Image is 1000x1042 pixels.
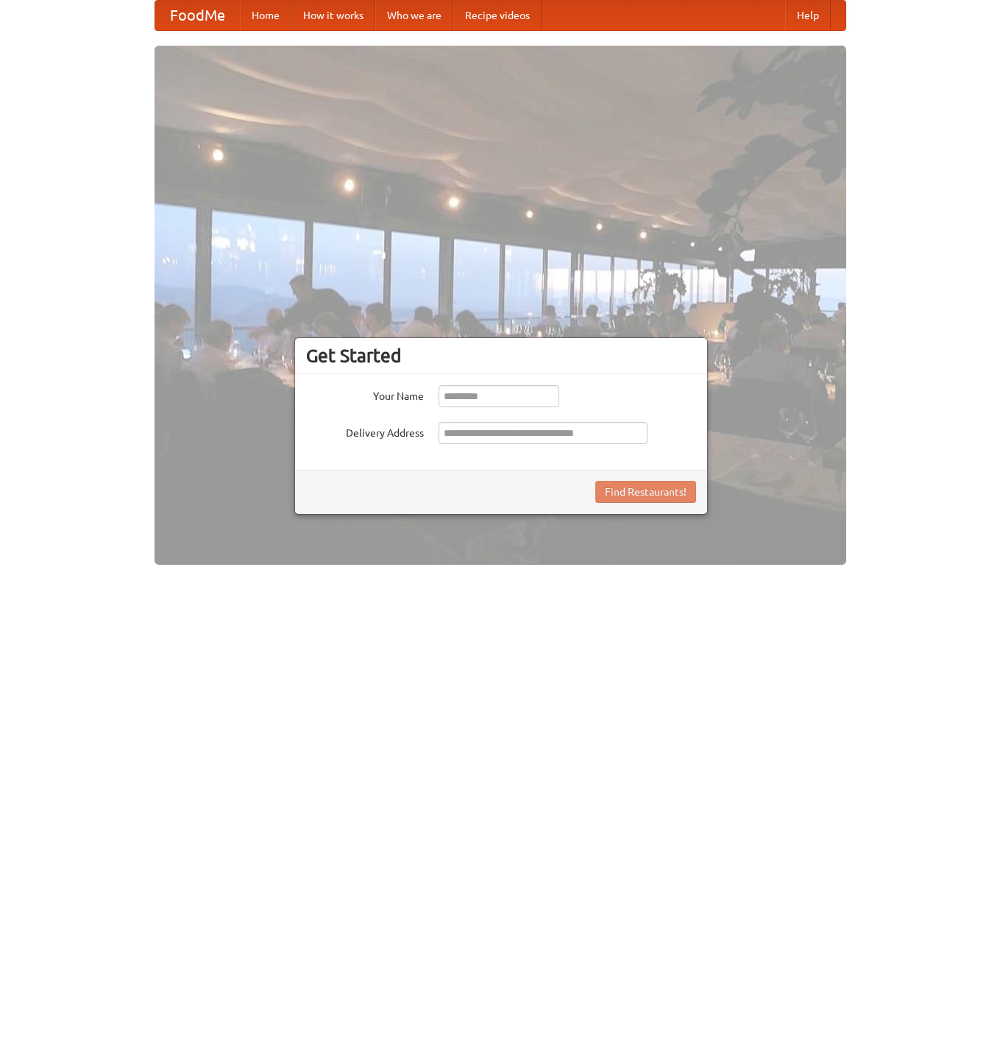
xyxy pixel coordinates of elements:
[306,385,424,404] label: Your Name
[453,1,542,30] a: Recipe videos
[306,345,696,367] h3: Get Started
[595,481,696,503] button: Find Restaurants!
[785,1,831,30] a: Help
[306,422,424,440] label: Delivery Address
[155,1,240,30] a: FoodMe
[240,1,291,30] a: Home
[375,1,453,30] a: Who we are
[291,1,375,30] a: How it works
